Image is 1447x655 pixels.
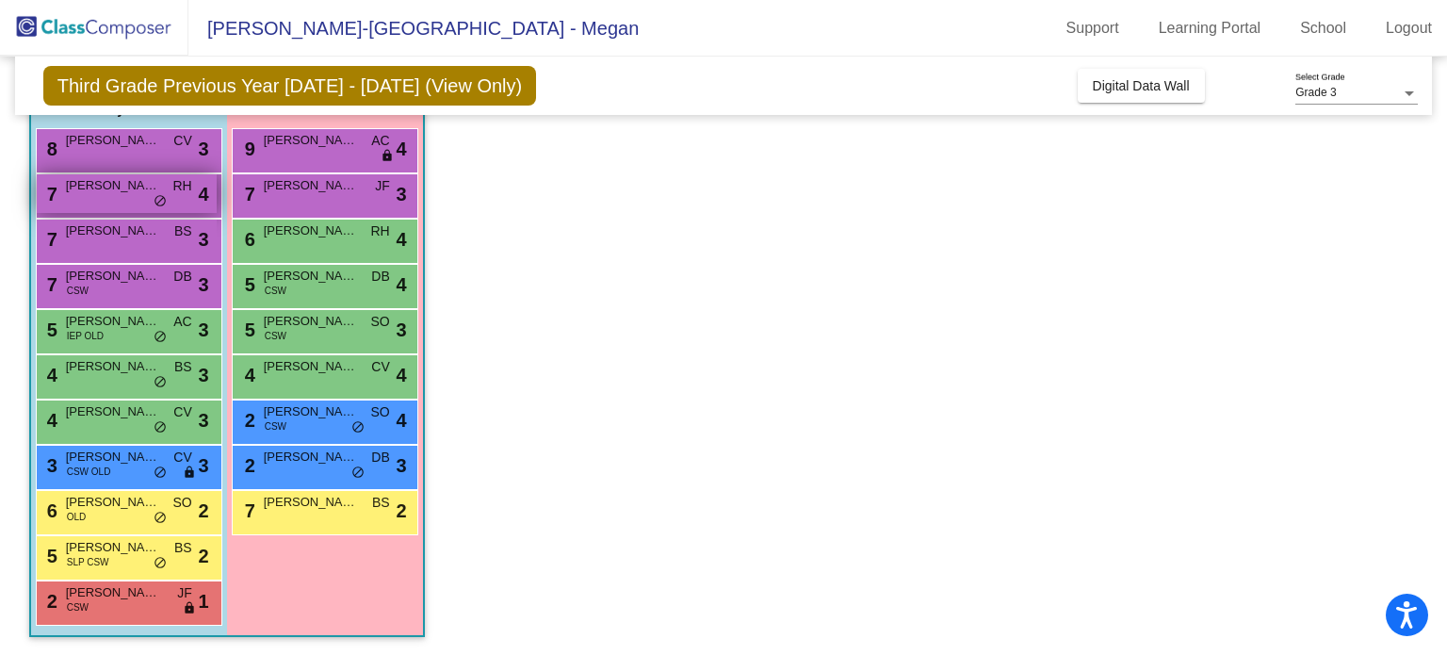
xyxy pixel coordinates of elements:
[1295,86,1336,99] span: Grade 3
[375,176,390,196] span: JF
[67,510,87,524] span: OLD
[397,406,407,434] span: 4
[240,139,255,159] span: 9
[42,591,57,612] span: 2
[66,176,160,195] span: [PERSON_NAME] [PERSON_NAME]
[199,542,209,570] span: 2
[264,493,358,512] span: [PERSON_NAME]
[66,402,160,421] span: [PERSON_NAME]
[174,221,192,241] span: BS
[397,361,407,389] span: 4
[397,180,407,208] span: 3
[372,493,390,513] span: BS
[264,357,358,376] span: [PERSON_NAME]
[371,357,389,377] span: CV
[199,361,209,389] span: 3
[371,131,389,151] span: AC
[199,270,209,299] span: 3
[154,466,167,481] span: do_not_disturb_alt
[154,375,167,390] span: do_not_disturb_alt
[264,221,358,240] span: [PERSON_NAME]
[264,176,358,195] span: [PERSON_NAME]
[397,135,407,163] span: 4
[42,274,57,295] span: 7
[42,319,57,340] span: 5
[240,365,255,385] span: 4
[397,497,407,525] span: 2
[183,466,196,481] span: lock
[371,448,389,467] span: DB
[240,229,255,250] span: 6
[66,221,160,240] span: [PERSON_NAME]
[42,229,57,250] span: 7
[67,555,109,569] span: SLP CSW
[199,451,209,480] span: 3
[397,316,407,344] span: 3
[67,600,89,614] span: CSW
[42,365,57,385] span: 4
[173,448,191,467] span: CV
[42,500,57,521] span: 6
[174,357,192,377] span: BS
[66,448,160,467] span: [PERSON_NAME]
[397,451,407,480] span: 3
[173,402,191,422] span: CV
[154,511,167,526] span: do_not_disturb_alt
[1093,78,1190,93] span: Digital Data Wall
[67,284,89,298] span: CSW
[66,583,160,602] span: [PERSON_NAME]
[1078,69,1205,103] button: Digital Data Wall
[66,538,160,557] span: [PERSON_NAME]
[265,329,286,343] span: CSW
[199,497,209,525] span: 2
[172,176,191,196] span: RH
[1371,13,1447,43] a: Logout
[199,587,209,615] span: 1
[1144,13,1276,43] a: Learning Portal
[183,601,196,616] span: lock
[240,455,255,476] span: 2
[265,284,286,298] span: CSW
[174,538,192,558] span: BS
[264,267,358,286] span: [PERSON_NAME]
[188,13,639,43] span: [PERSON_NAME]-[GEOGRAPHIC_DATA] - Megan
[154,194,167,209] span: do_not_disturb_alt
[240,410,255,431] span: 2
[264,448,358,467] span: [PERSON_NAME]
[1285,13,1361,43] a: School
[66,312,160,331] span: [PERSON_NAME]
[199,180,209,208] span: 4
[173,267,191,287] span: DB
[67,329,104,343] span: IEP OLD
[381,149,394,164] span: lock
[154,420,167,435] span: do_not_disturb_alt
[370,402,389,422] span: SO
[173,312,191,332] span: AC
[199,135,209,163] span: 3
[240,500,255,521] span: 7
[66,357,160,376] span: [PERSON_NAME]
[154,330,167,345] span: do_not_disturb_alt
[173,131,191,151] span: CV
[351,420,365,435] span: do_not_disturb_alt
[265,419,286,434] span: CSW
[371,267,389,287] span: DB
[199,225,209,254] span: 3
[66,493,160,512] span: [PERSON_NAME]
[172,493,191,513] span: SO
[42,455,57,476] span: 3
[1051,13,1134,43] a: Support
[66,131,160,150] span: [PERSON_NAME]
[397,270,407,299] span: 4
[42,410,57,431] span: 4
[370,312,389,332] span: SO
[199,316,209,344] span: 3
[67,465,111,479] span: CSW OLD
[199,406,209,434] span: 3
[154,556,167,571] span: do_not_disturb_alt
[43,66,537,106] span: Third Grade Previous Year [DATE] - [DATE] (View Only)
[42,546,57,566] span: 5
[264,131,358,150] span: [PERSON_NAME]
[240,184,255,205] span: 7
[66,267,160,286] span: [PERSON_NAME]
